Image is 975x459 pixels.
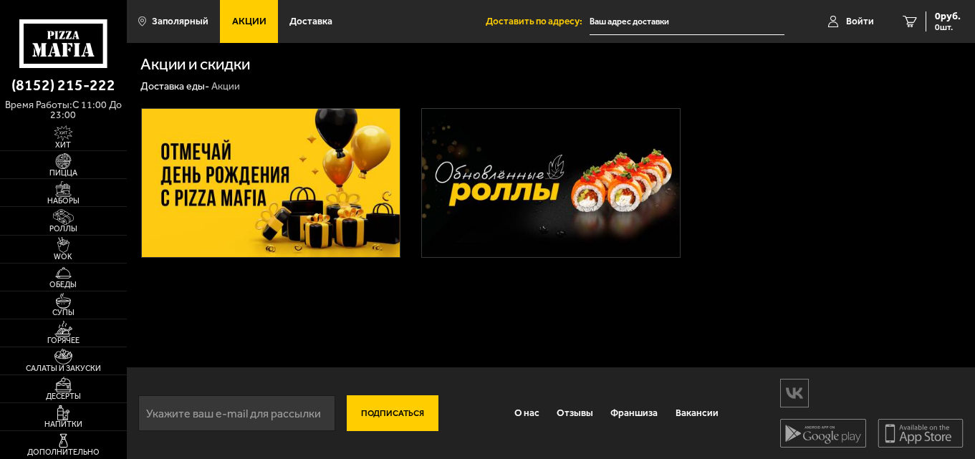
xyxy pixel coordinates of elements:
[602,397,666,430] a: Франшиза
[935,11,961,21] span: 0 руб.
[289,16,332,26] span: Доставка
[781,380,808,405] img: vk
[211,80,240,93] div: Акции
[152,16,208,26] span: Заполярный
[846,16,874,26] span: Войти
[935,23,961,32] span: 0 шт.
[548,397,602,430] a: Отзывы
[232,16,266,26] span: Акции
[140,57,250,73] h1: Акции и скидки
[667,397,727,430] a: Вакансии
[140,80,209,92] a: Доставка еды-
[347,395,438,431] button: Подписаться
[138,395,335,431] input: Укажите ваш e-mail для рассылки
[486,16,590,26] span: Доставить по адресу:
[505,397,547,430] a: О нас
[590,9,784,35] input: Ваш адрес доставки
